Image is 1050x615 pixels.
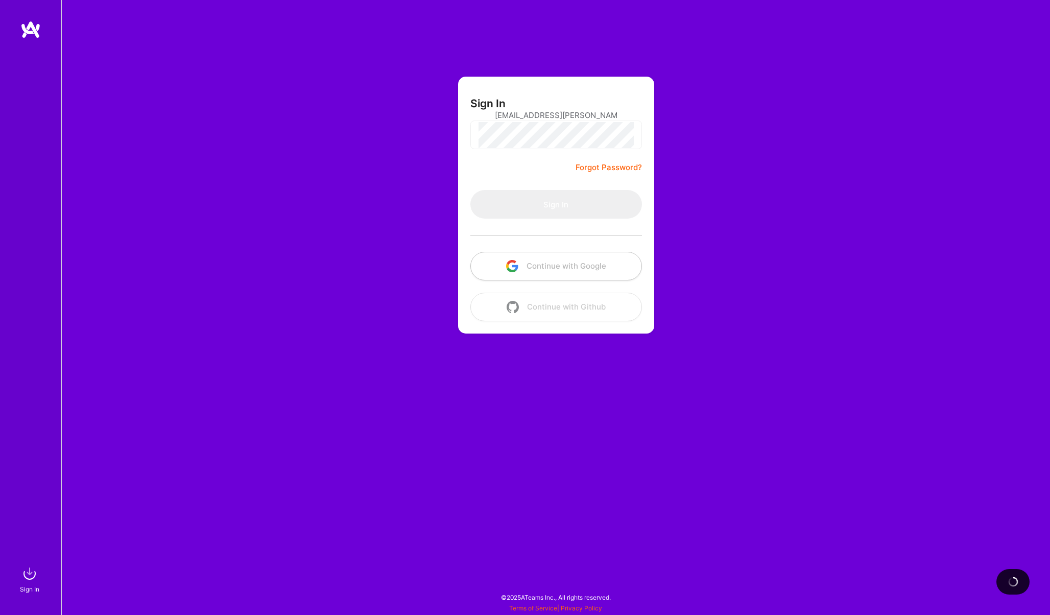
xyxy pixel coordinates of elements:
[61,584,1050,610] div: © 2025 ATeams Inc., All rights reserved.
[576,161,642,174] a: Forgot Password?
[507,301,519,313] img: icon
[19,563,40,584] img: sign in
[21,563,40,595] a: sign inSign In
[470,97,506,110] h3: Sign In
[506,260,518,272] img: icon
[495,102,617,128] input: Email...
[470,293,642,321] button: Continue with Github
[509,604,557,612] a: Terms of Service
[561,604,602,612] a: Privacy Policy
[470,190,642,219] button: Sign In
[509,604,602,612] span: |
[470,252,642,280] button: Continue with Google
[20,584,39,595] div: Sign In
[1007,575,1019,588] img: loading
[20,20,41,39] img: logo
